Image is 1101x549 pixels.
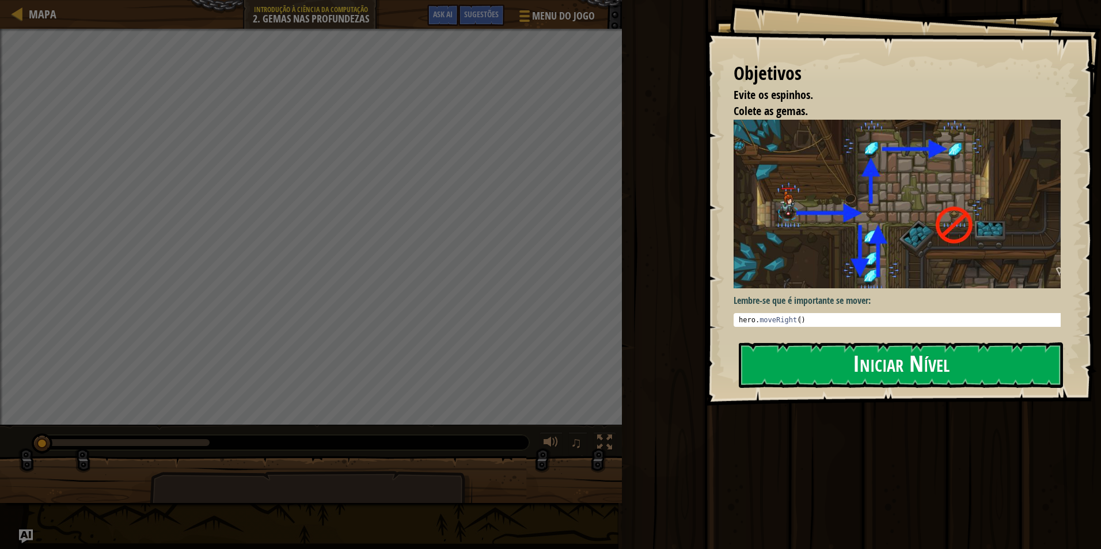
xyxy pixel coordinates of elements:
button: Menu do Jogo [510,5,602,32]
span: ♫ [571,434,582,451]
span: Menu do Jogo [532,9,595,24]
a: Mapa [23,6,56,22]
button: Ask AI [19,529,33,543]
button: Iniciar Nível [739,342,1063,388]
div: Objetivos [734,60,1061,87]
p: Lembre-se que é importante se mover: [734,294,1069,307]
button: Ajuste o volume [540,432,563,456]
span: Evite os espinhos. [734,87,813,102]
span: Colete as gemas. [734,103,808,119]
li: Colete as gemas. [719,103,1058,120]
button: Ask AI [427,5,458,26]
img: Gems in the deep [734,120,1069,288]
span: Ask AI [433,9,453,20]
button: Toggle fullscreen [593,432,616,456]
button: ♫ [568,432,588,456]
li: Evite os espinhos. [719,87,1058,104]
span: Sugestões [464,9,499,20]
span: Mapa [29,6,56,22]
